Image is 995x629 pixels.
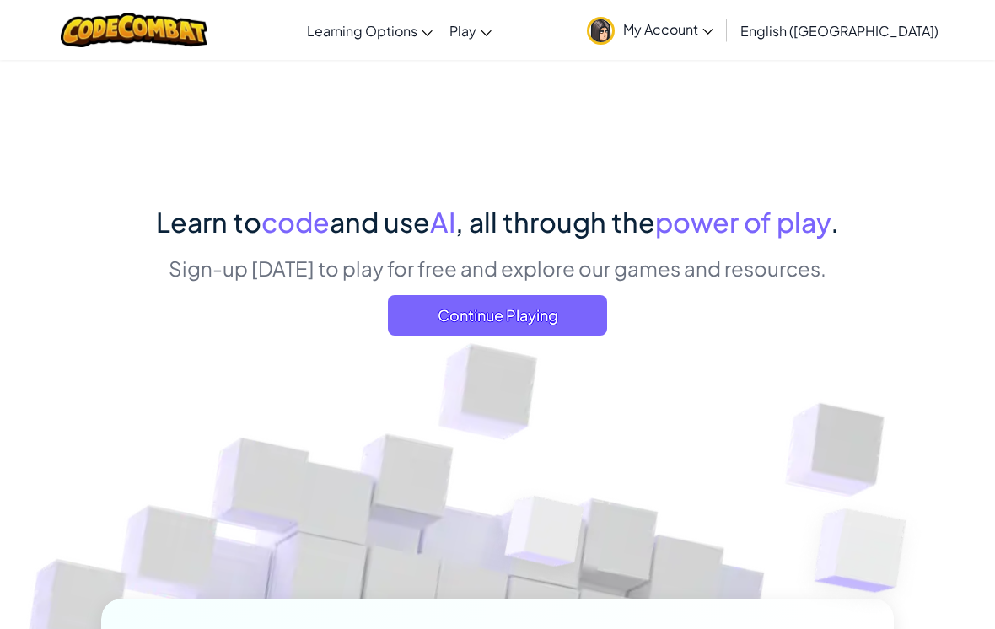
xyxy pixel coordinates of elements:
img: avatar [587,17,615,45]
span: AI [430,205,455,239]
span: power of play [655,205,831,239]
span: . [831,205,839,239]
span: My Account [623,20,713,38]
img: Overlap cubes [460,449,631,626]
p: Sign-up [DATE] to play for free and explore our games and resources. [156,254,839,282]
a: Continue Playing [388,295,607,336]
span: Learning Options [307,22,417,40]
img: CodeCombat logo [61,13,208,47]
a: Learning Options [298,8,441,53]
span: Play [449,22,476,40]
span: and use [330,205,430,239]
a: English ([GEOGRAPHIC_DATA]) [732,8,947,53]
span: Learn to [156,205,261,239]
span: English ([GEOGRAPHIC_DATA]) [740,22,939,40]
span: , all through the [455,205,655,239]
a: My Account [578,3,722,56]
span: code [261,205,330,239]
a: Play [441,8,500,53]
